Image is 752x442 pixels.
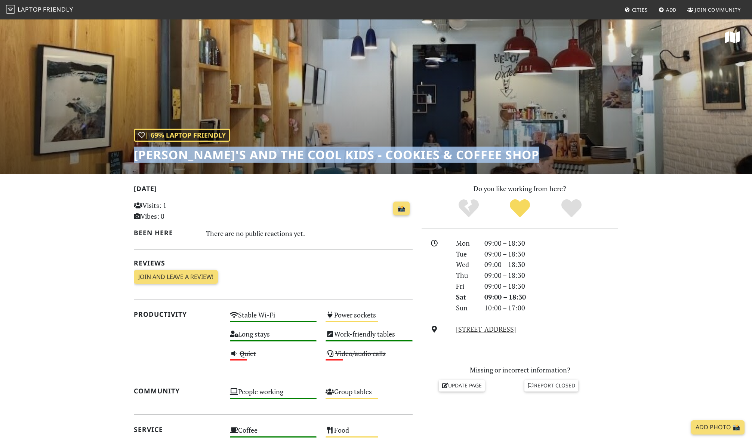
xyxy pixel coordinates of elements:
[480,249,623,260] div: 09:00 – 18:30
[43,5,73,13] span: Friendly
[240,349,256,358] s: Quiet
[321,328,417,347] div: Work-friendly tables
[134,270,218,284] a: Join and leave a review!
[134,229,197,237] h2: Been here
[695,6,741,13] span: Join Community
[225,309,321,328] div: Stable Wi-Fi
[6,3,73,16] a: LaptopFriendly LaptopFriendly
[656,3,680,16] a: Add
[451,270,480,281] div: Thu
[451,281,480,292] div: Fri
[134,310,221,318] h2: Productivity
[524,380,578,391] a: Report closed
[480,292,623,303] div: 09:00 – 18:30
[480,259,623,270] div: 09:00 – 18:30
[480,303,623,313] div: 10:00 – 17:00
[225,386,321,405] div: People working
[666,6,677,13] span: Add
[632,6,648,13] span: Cities
[134,185,413,196] h2: [DATE]
[422,365,618,375] p: Missing or incorrect information?
[480,281,623,292] div: 09:00 – 18:30
[480,238,623,249] div: 09:00 – 18:30
[456,325,516,334] a: [STREET_ADDRESS]
[451,292,480,303] div: Sat
[134,259,413,267] h2: Reviews
[546,198,597,219] div: Definitely!
[321,309,417,328] div: Power sockets
[321,386,417,405] div: Group tables
[134,387,221,395] h2: Community
[451,238,480,249] div: Mon
[451,303,480,313] div: Sun
[335,349,386,358] s: Video/audio calls
[206,227,413,239] div: There are no public reactions yet.
[480,270,623,281] div: 09:00 – 18:30
[6,5,15,14] img: LaptopFriendly
[451,259,480,270] div: Wed
[134,426,221,433] h2: Service
[691,420,745,435] a: Add Photo 📸
[134,129,230,142] div: | 69% Laptop Friendly
[393,202,410,216] a: 📸
[134,200,221,222] p: Visits: 1 Vibes: 0
[134,148,539,162] h1: [PERSON_NAME]'s and the cool kids - Cookies & Coffee shop
[18,5,42,13] span: Laptop
[622,3,651,16] a: Cities
[443,198,494,219] div: No
[684,3,744,16] a: Join Community
[494,198,546,219] div: Yes
[422,183,618,194] p: Do you like working from here?
[439,380,485,391] a: Update page
[451,249,480,260] div: Tue
[225,328,321,347] div: Long stays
